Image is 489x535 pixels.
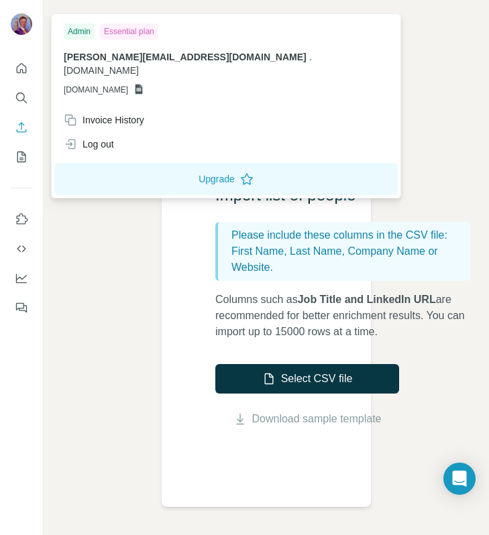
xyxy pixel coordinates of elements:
[309,52,312,62] span: .
[231,243,465,276] p: First Name, Last Name, Company Name or Website.
[443,463,476,495] div: Open Intercom Messenger
[252,411,382,427] a: Download sample template
[11,207,32,231] button: Use Surfe on LinkedIn
[11,266,32,290] button: Dashboard
[64,137,114,151] div: Log out
[64,23,95,40] div: Admin
[100,23,158,40] div: Essential plan
[231,227,465,243] p: Please include these columns in the CSV file:
[64,84,128,96] span: [DOMAIN_NAME]
[215,411,399,427] button: Download sample template
[64,52,307,62] span: [PERSON_NAME][EMAIL_ADDRESS][DOMAIN_NAME]
[11,56,32,80] button: Quick start
[11,237,32,261] button: Use Surfe API
[11,86,32,110] button: Search
[11,145,32,169] button: My lists
[54,163,398,195] button: Upgrade
[11,13,32,35] img: Avatar
[64,65,139,76] span: [DOMAIN_NAME]
[298,294,436,305] span: Job Title and LinkedIn URL
[11,115,32,139] button: Enrich CSV
[215,292,484,340] p: Columns such as are recommended for better enrichment results. You can import up to 15000 rows at...
[215,364,399,394] button: Select CSV file
[64,113,144,127] div: Invoice History
[11,296,32,320] button: Feedback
